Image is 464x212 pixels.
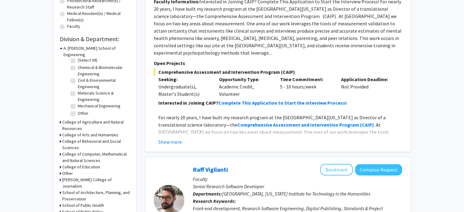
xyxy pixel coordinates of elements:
button: Show more [158,138,182,146]
h3: College of Education [62,164,100,170]
h3: A. [PERSON_NAME] School of Engineering [63,45,130,58]
label: (Select All) [78,57,97,63]
h3: College of Agriculture and Natural Resources [62,119,130,132]
p: Senior Research Software Developer [193,183,402,190]
h3: School of Public Health [62,202,104,209]
b: Departments: [193,191,222,197]
label: Medical Resident(s) / Medical Fellow(s) [67,10,130,23]
h2: Division & Department: [60,35,130,43]
a: Raff Viglianti [193,166,228,173]
label: Materials Science & Engineering [78,90,128,103]
strong: Interested in Joining CAIP? [158,100,218,106]
label: Civil & Environmental Engineering [78,77,128,90]
p: Application Deadline: [341,76,393,83]
label: Mechanical Engineering [78,103,120,109]
h3: College of Computer, Mathematical and Natural Sciences [62,151,130,164]
strong: Comprehensive Assessment and Intervention Program [237,122,359,128]
h3: School of Architecture, Planning, and Preservation [62,189,130,202]
p: Faculty [193,175,402,183]
h3: Other [62,170,73,177]
p: Time Commitment: [280,76,332,83]
div: Academic Credit, Volunteer [214,76,275,98]
iframe: Chat [5,185,26,207]
label: Other [78,110,88,117]
div: Not Provided [336,76,397,98]
b: Research Keywords: [193,198,236,204]
label: Chemical & Biomolecular Engineering [78,64,128,77]
h3: [PERSON_NAME] College of Journalism [62,177,130,189]
button: Add Raff Viglianti to Bookmarks [320,164,353,175]
h3: College of Behavioral and Social Sciences [62,138,130,151]
h3: College of Arts and Humanities [62,132,118,138]
strong: (CAIP) [360,122,374,128]
p: Seeking: [158,76,210,83]
p: Opportunity Type: [219,76,271,83]
span: [GEOGRAPHIC_DATA], [US_STATE] Institute for Technology in the Humanities [222,191,370,197]
a: Complete This Application to Start the Interview Process! [218,100,347,106]
div: Undergraduate(s), Master's Student(s) [158,83,210,98]
p: Open Projects [154,59,402,67]
div: 5 - 10 hours/week [275,76,336,98]
button: Compose Request to Raff Viglianti [355,164,402,175]
a: Comprehensive Assessment and Intervention Program (CAIP) [237,122,374,128]
label: Faculty [67,23,80,30]
span: Comprehensive Assessment and Intervention Program (CAIP) [154,68,402,76]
